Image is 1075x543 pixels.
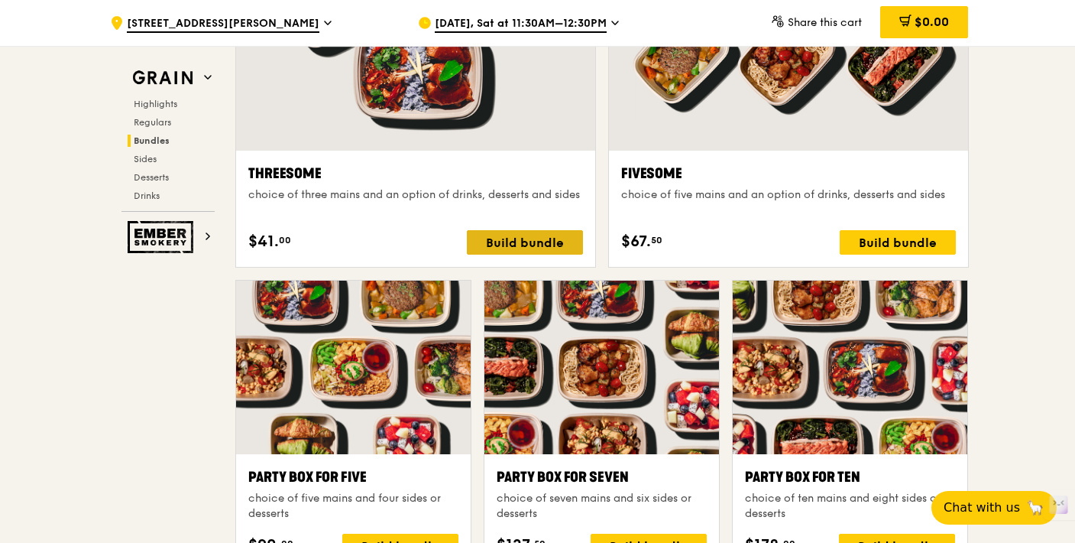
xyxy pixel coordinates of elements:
[621,187,956,203] div: choice of five mains and an option of drinks, desserts and sides
[467,230,583,255] div: Build bundle
[944,499,1020,517] span: Chat with us
[931,491,1057,525] button: Chat with us🦙
[248,187,583,203] div: choice of three mains and an option of drinks, desserts and sides
[248,230,279,253] span: $41.
[128,64,198,92] img: Grain web logo
[915,15,949,29] span: $0.00
[248,467,458,488] div: Party Box for Five
[134,172,169,183] span: Desserts
[651,234,662,246] span: 50
[621,163,956,184] div: Fivesome
[745,467,955,488] div: Party Box for Ten
[134,117,171,128] span: Regulars
[134,190,160,201] span: Drinks
[128,221,198,253] img: Ember Smokery web logo
[134,135,170,146] span: Bundles
[621,230,651,253] span: $67.
[248,163,583,184] div: Threesome
[127,16,319,33] span: [STREET_ADDRESS][PERSON_NAME]
[134,154,157,164] span: Sides
[248,491,458,522] div: choice of five mains and four sides or desserts
[1026,499,1044,517] span: 🦙
[840,230,956,255] div: Build bundle
[435,16,607,33] span: [DATE], Sat at 11:30AM–12:30PM
[745,491,955,522] div: choice of ten mains and eight sides or desserts
[134,99,177,109] span: Highlights
[279,234,291,246] span: 00
[497,491,707,522] div: choice of seven mains and six sides or desserts
[788,16,862,29] span: Share this cart
[497,467,707,488] div: Party Box for Seven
